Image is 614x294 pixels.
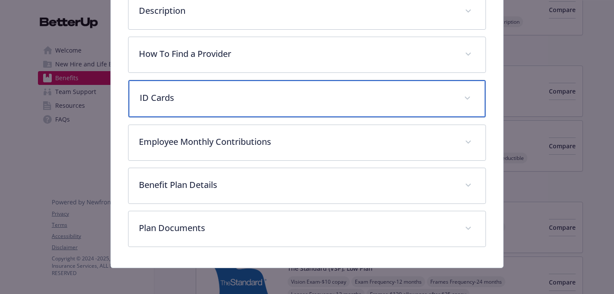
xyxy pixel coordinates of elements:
[139,222,454,235] p: Plan Documents
[139,47,454,60] p: How To Find a Provider
[128,80,485,117] div: ID Cards
[128,168,485,203] div: Benefit Plan Details
[139,135,454,148] p: Employee Monthly Contributions
[139,4,454,17] p: Description
[128,211,485,247] div: Plan Documents
[139,178,454,191] p: Benefit Plan Details
[140,91,453,104] p: ID Cards
[128,37,485,72] div: How To Find a Provider
[128,125,485,160] div: Employee Monthly Contributions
